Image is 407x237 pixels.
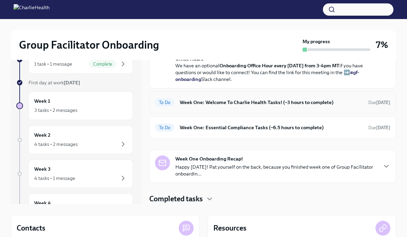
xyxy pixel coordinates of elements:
span: First day at work [28,80,80,86]
div: 4 tasks • 1 message [34,175,75,182]
strong: Onboarding Office Hour every [DATE] from 3-4pm MT [219,63,340,69]
div: 1 task • 1 message [34,61,72,67]
p: We have an optional if you have questions or would like to connect! You can find the link for thi... [175,55,380,83]
strong: Week One Onboarding Recap! [175,155,243,162]
h6: Week 4 [34,199,51,207]
a: Week 4 [16,193,133,222]
a: Week 13 tasks • 2 messages [16,91,133,120]
a: First day at work[DATE] [16,79,133,86]
h6: Week 3 [34,165,51,173]
a: To DoWeek One: Welcome To Charlie Health Tasks! (~3 hours to complete)Due[DATE] [155,97,390,108]
strong: My progress [303,38,330,45]
span: Complete [89,62,116,67]
strong: [DATE] [376,125,390,130]
div: Completed tasks [149,194,396,204]
h6: Week 1 [34,97,50,105]
span: September 15th, 2025 10:00 [368,99,390,106]
img: CharlieHealth [14,4,50,15]
a: Week 34 tasks • 1 message [16,159,133,188]
a: To DoWeek One: Essential Compliance Tasks (~6.5 hours to complete)Due[DATE] [155,122,390,133]
h2: Group Facilitator Onboarding [19,38,159,52]
h4: Resources [213,223,247,233]
span: September 15th, 2025 10:00 [368,124,390,131]
span: To Do [155,125,174,130]
p: Happy [DATE]! Pat yourself on the back, because you finished week one of Group Facilitator onboar... [175,164,377,177]
h6: Week One: Welcome To Charlie Health Tasks! (~3 hours to complete) [180,99,363,106]
div: 3 tasks • 2 messages [34,107,77,114]
h6: Week One: Essential Compliance Tasks (~6.5 hours to complete) [180,124,363,131]
a: Week 24 tasks • 2 messages [16,125,133,154]
strong: [DATE] [376,100,390,105]
h4: Contacts [17,223,45,233]
h3: 7% [376,39,388,51]
span: To Do [155,100,174,105]
span: Due [368,125,390,130]
strong: [DATE] [64,80,80,86]
div: 4 tasks • 2 messages [34,141,78,148]
h4: Completed tasks [149,194,203,204]
h6: Week 2 [34,131,51,139]
span: Due [368,100,390,105]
